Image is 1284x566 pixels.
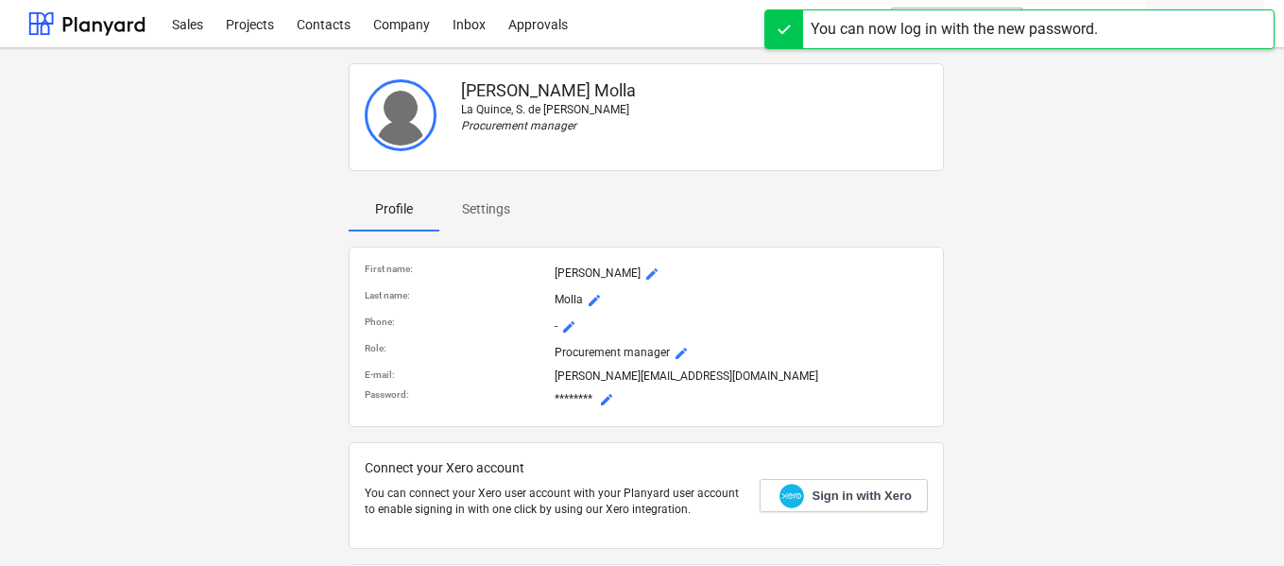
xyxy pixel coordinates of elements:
[811,18,1098,41] div: You can now log in with the new password.
[462,199,510,219] p: Settings
[561,319,576,334] span: mode_edit
[365,79,437,151] img: User avatar
[365,486,745,518] p: You can connect your Xero user account with your Planyard user account to enable signing in with ...
[461,79,928,102] p: [PERSON_NAME] Molla
[599,392,614,407] span: mode_edit
[674,346,689,361] span: mode_edit
[555,316,928,338] p: -
[644,266,659,282] span: mode_edit
[365,316,547,328] p: Phone :
[365,263,547,275] p: First name :
[461,102,928,118] p: La Quince, S. de [PERSON_NAME]
[779,484,804,509] img: Xero logo
[555,263,928,285] p: [PERSON_NAME]
[555,289,928,312] p: Molla
[365,289,547,301] p: Last name :
[760,479,928,512] a: Sign in with Xero
[365,388,547,401] p: Password :
[587,293,602,308] span: mode_edit
[1190,475,1284,566] div: Widget de chat
[1190,475,1284,566] iframe: Chat Widget
[813,488,912,505] span: Sign in with Xero
[555,369,928,385] p: [PERSON_NAME][EMAIL_ADDRESS][DOMAIN_NAME]
[365,369,547,381] p: E-mail :
[555,342,928,365] p: Procurement manager
[371,199,417,219] p: Profile
[365,458,745,478] p: Connect your Xero account
[365,342,547,354] p: Role :
[461,118,928,134] p: Procurement manager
